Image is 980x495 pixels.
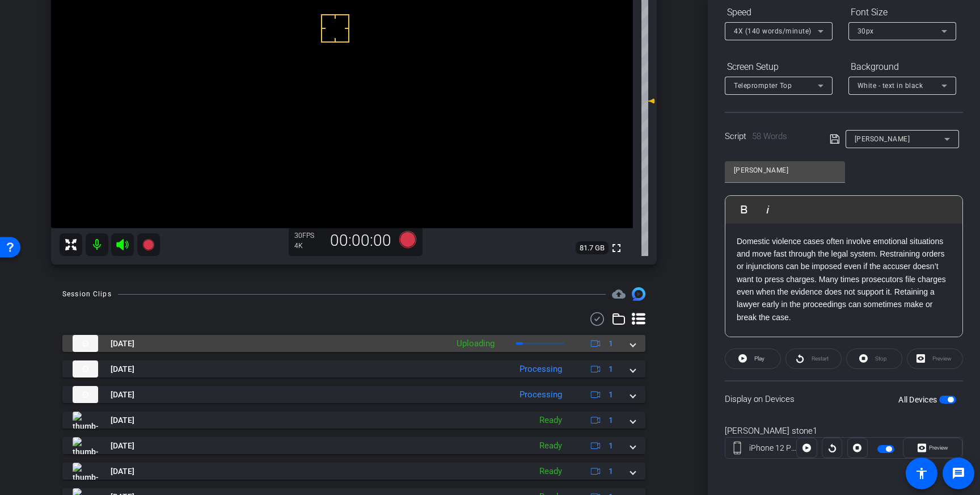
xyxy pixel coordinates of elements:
[111,440,134,452] span: [DATE]
[73,386,98,403] img: thumb-nail
[725,380,963,417] div: Display on Devices
[725,3,833,22] div: Speed
[610,241,623,255] mat-icon: fullscreen
[725,130,814,143] div: Script
[576,241,609,255] span: 81.7 GB
[609,440,613,452] span: 1
[734,82,792,90] span: Teleprompter Top
[73,360,98,377] img: thumb-nail
[534,414,568,427] div: Ready
[73,335,98,352] img: thumb-nail
[734,27,812,35] span: 4X (140 words/minute)
[898,394,939,405] label: All Devices
[302,232,314,240] span: FPS
[111,389,134,401] span: [DATE]
[534,439,568,452] div: Ready
[609,338,613,350] span: 1
[612,287,626,301] span: Destinations for your clips
[111,338,134,350] span: [DATE]
[111,414,134,426] span: [DATE]
[62,360,645,377] mat-expansion-panel-header: thumb-nail[DATE]Processing1
[857,27,874,35] span: 30px
[737,235,951,324] p: Domestic violence cases often involve emotional situations and move fast through the legal system...
[734,163,836,177] input: Title
[857,82,923,90] span: White - text in black
[752,131,787,141] span: 58 Words
[952,467,965,480] mat-icon: message
[323,231,399,250] div: 00:00:00
[848,57,956,77] div: Background
[62,463,645,480] mat-expansion-panel-header: thumb-nail[DATE]Ready1
[62,288,112,300] div: Session Clips
[749,442,797,454] div: iPhone 12 Pro
[929,444,948,451] span: Preview
[514,388,568,401] div: Processing
[451,337,500,350] div: Uploading
[609,465,613,477] span: 1
[725,425,963,438] div: [PERSON_NAME] stone1
[111,363,134,375] span: [DATE]
[733,198,755,221] button: Bold (⌘B)
[73,463,98,480] img: thumb-nail
[73,437,98,454] img: thumb-nail
[294,231,323,240] div: 30
[641,94,655,108] mat-icon: 0 dB
[754,355,764,362] span: Play
[62,386,645,403] mat-expansion-panel-header: thumb-nail[DATE]Processing1
[632,287,645,301] img: Session clips
[294,241,323,250] div: 4K
[62,412,645,429] mat-expansion-panel-header: thumb-nail[DATE]Ready1
[514,363,568,376] div: Processing
[609,389,613,401] span: 1
[855,135,910,143] span: [PERSON_NAME]
[725,57,833,77] div: Screen Setup
[73,412,98,429] img: thumb-nail
[903,438,962,458] button: Preview
[62,335,645,352] mat-expansion-panel-header: thumb-nail[DATE]Uploading1
[609,414,613,426] span: 1
[725,349,781,369] button: Play
[915,467,928,480] mat-icon: accessibility
[62,437,645,454] mat-expansion-panel-header: thumb-nail[DATE]Ready1
[111,465,134,477] span: [DATE]
[612,287,626,301] mat-icon: cloud_upload
[848,3,956,22] div: Font Size
[534,465,568,478] div: Ready
[609,363,613,375] span: 1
